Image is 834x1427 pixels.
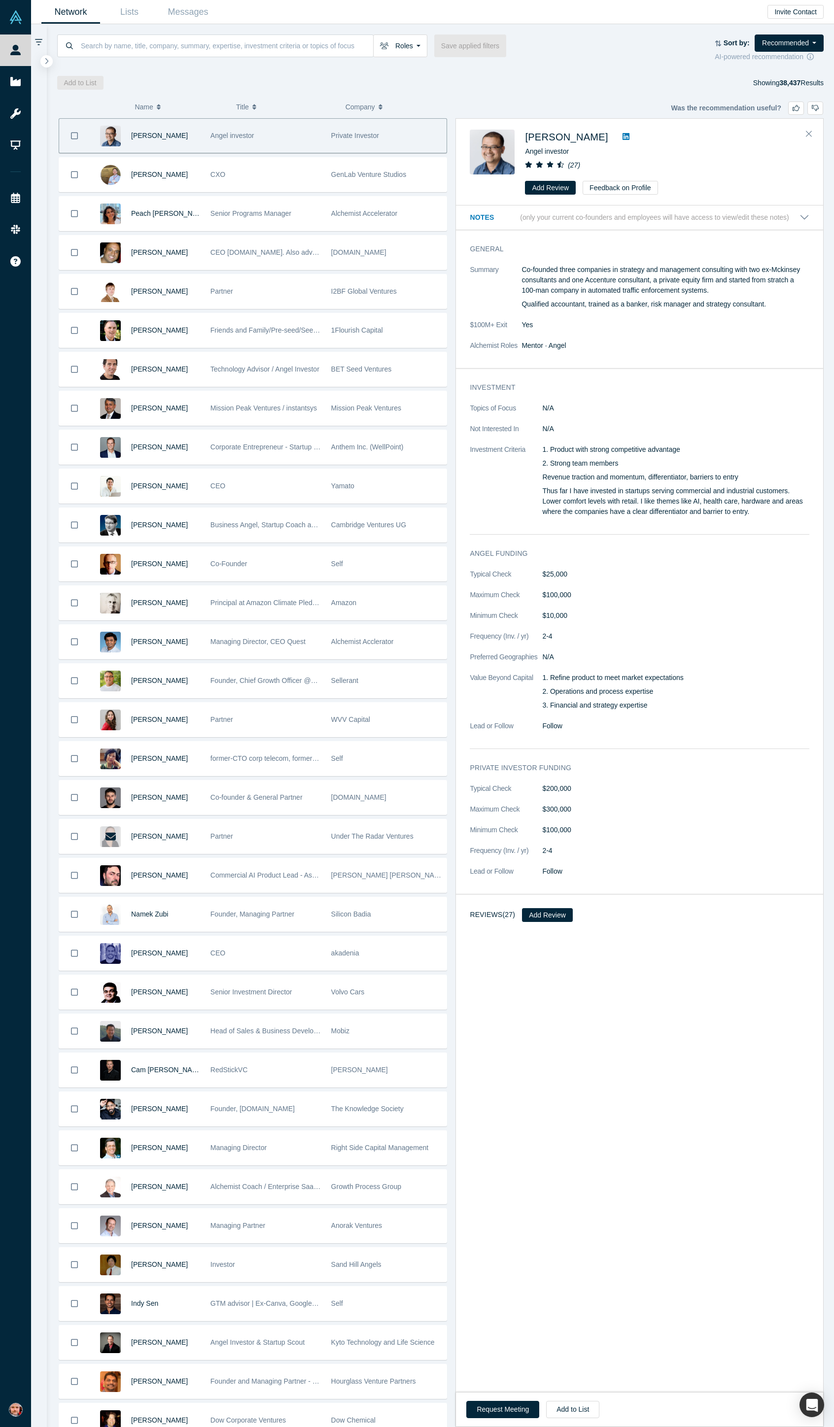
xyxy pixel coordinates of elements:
span: [PERSON_NAME] [131,754,188,762]
p: Revenue traction and momentum, differentiator, barriers to entry [542,472,809,482]
h3: Notes [470,212,518,223]
button: Bookmark [59,1131,90,1165]
button: Bookmark [59,158,90,192]
img: Navid Nathoo's Profile Image [100,1099,121,1120]
button: Bookmark [59,1209,90,1243]
dt: Value Beyond Capital [470,673,542,721]
div: AI-powered recommendation [715,52,824,62]
span: Mobiz [331,1027,349,1035]
img: Greg Castle's Profile Image [100,1216,121,1236]
p: 2. Operations and process expertise [542,686,809,697]
input: Search by name, title, company, summary, expertise, investment criteria or topics of focus [80,34,373,57]
a: [PERSON_NAME] [131,560,188,568]
dt: $100M+ Exit [470,320,521,340]
a: Peach [PERSON_NAME] [131,209,209,217]
span: Indy Sen [131,1299,158,1307]
dt: Typical Check [470,569,542,590]
img: Martin Giese's Profile Image [100,515,121,536]
dt: Preferred Geographies [470,652,542,673]
span: Business Angel, Startup Coach and best-selling author [210,521,378,529]
span: Co-founder & General Partner [210,793,303,801]
button: Feedback on Profile [583,181,658,195]
button: Invite Contact [767,5,824,19]
button: Name [135,97,226,117]
span: Angel investor [525,147,569,155]
span: Head of Sales & Business Development (interim) [210,1027,360,1035]
span: [PERSON_NAME] [131,949,188,957]
h3: Reviews (27) [470,910,515,920]
a: [PERSON_NAME] [131,287,188,295]
span: Mission Peak Ventures / instantsys [210,404,317,412]
button: Bookmark [59,742,90,776]
a: [PERSON_NAME] [131,365,188,373]
button: Close [801,126,816,142]
button: Bookmark [59,1287,90,1321]
span: I2BF Global Ventures [331,287,397,295]
span: CEO [210,949,225,957]
span: Founder, [DOMAIN_NAME] [210,1105,295,1113]
span: [PERSON_NAME] [131,1027,188,1035]
a: [PERSON_NAME] [131,1377,188,1385]
img: Boris Livshutz's Profile Image [100,359,121,380]
span: Self [331,1299,343,1307]
dd: N/A [542,424,809,434]
img: Jeremy Geiger's Profile Image [100,165,121,185]
img: Namek Zubi's Profile Image [100,904,121,925]
img: Christian Busch's Profile Image [100,437,121,458]
span: Dow Chemical [331,1416,376,1424]
a: [PERSON_NAME] [131,1338,188,1346]
a: [PERSON_NAME] [131,1183,188,1190]
span: Name [135,97,153,117]
span: Yamato [331,482,354,490]
p: 3. Financial and strategy expertise [542,700,809,711]
a: [PERSON_NAME] [131,793,188,801]
span: [PERSON_NAME] [131,170,188,178]
a: [PERSON_NAME] [131,1222,188,1229]
dt: Maximum Check [470,804,542,825]
button: Bookmark [59,1325,90,1359]
img: Indy Sen's Profile Image [100,1293,121,1314]
button: Add Review [525,181,576,195]
span: RedStickVC [210,1066,247,1074]
span: Dow Corporate Ventures [210,1416,286,1424]
span: Self [331,754,343,762]
button: Bookmark [59,897,90,931]
span: Cambridge Ventures UG [331,521,407,529]
a: [PERSON_NAME] [131,404,188,412]
dd: $300,000 [542,804,809,815]
a: [PERSON_NAME] [131,248,188,256]
button: Request Meeting [466,1401,539,1418]
button: Bookmark [59,236,90,270]
span: Alchemist Coach / Enterprise SaaS & Ai Subscription Model Thought Leader [210,1183,444,1190]
span: [PERSON_NAME] [525,132,608,142]
img: Thomas Vogelsong's Profile Image [100,1332,121,1353]
a: [PERSON_NAME] [131,1105,188,1113]
span: [PERSON_NAME] [131,832,188,840]
button: Bookmark [59,858,90,892]
button: Bookmark [59,352,90,386]
a: [PERSON_NAME] [131,599,188,607]
span: [PERSON_NAME] [131,677,188,684]
a: [PERSON_NAME] [131,988,188,996]
dt: Minimum Check [470,825,542,846]
img: Alchemist Vault Logo [9,10,23,24]
span: WVV Capital [331,715,370,723]
img: Kenan Rappuchi's Profile Image [100,671,121,691]
button: Bookmark [59,1364,90,1398]
a: [PERSON_NAME] [131,132,188,139]
a: [PERSON_NAME] [131,1260,188,1268]
a: [PERSON_NAME] [131,871,188,879]
dd: $10,000 [542,611,809,621]
span: Growth Process Group [331,1183,401,1190]
span: Volvo Cars [331,988,365,996]
span: Silicon Badia [331,910,371,918]
span: Managing Director [210,1144,267,1152]
button: Bookmark [59,197,90,231]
